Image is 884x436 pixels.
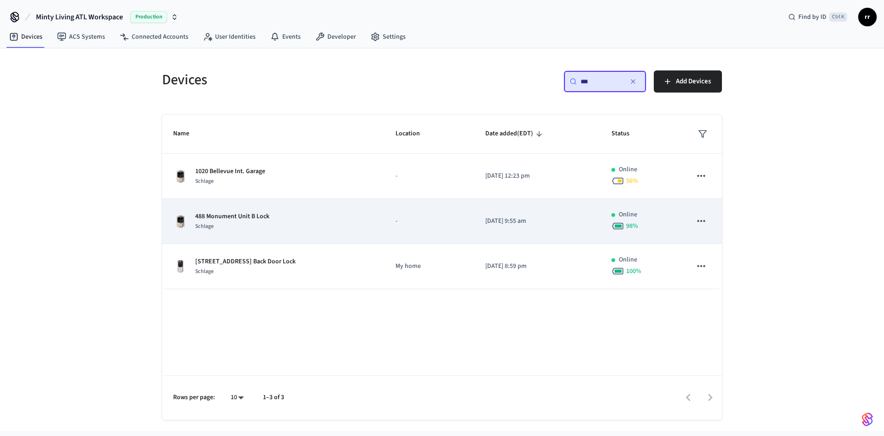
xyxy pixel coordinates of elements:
p: 488 Monument Unit B Lock [195,212,269,221]
a: ACS Systems [50,29,112,45]
a: Settings [363,29,413,45]
span: Schlage [195,222,214,230]
p: [STREET_ADDRESS] Back Door Lock [195,257,296,267]
a: Events [263,29,308,45]
button: rr [858,8,877,26]
span: 98 % [626,221,638,231]
table: sticky table [162,115,722,289]
h5: Devices [162,70,436,89]
a: Developer [308,29,363,45]
span: Minty Living ATL Workspace [36,12,123,23]
span: Date added(EDT) [485,127,545,141]
span: Find by ID [798,12,826,22]
div: 10 [226,391,248,404]
img: Schlage Sense Smart Deadbolt with Camelot Trim, Front [173,214,188,229]
span: rr [859,9,876,25]
p: Online [619,255,637,265]
a: User Identities [196,29,263,45]
p: [DATE] 8:59 pm [485,262,589,271]
img: SeamLogoGradient.69752ec5.svg [862,412,873,427]
span: Add Devices [676,76,711,87]
a: Devices [2,29,50,45]
button: Add Devices [654,70,722,93]
p: [DATE] 12:23 pm [485,171,589,181]
span: Schlage [195,177,214,185]
p: - [395,216,463,226]
img: Schlage Sense Smart Deadbolt with Camelot Trim, Front [173,169,188,184]
p: Rows per page: [173,393,215,402]
p: [DATE] 9:55 am [485,216,589,226]
img: Yale Assure Touchscreen Wifi Smart Lock, Satin Nickel, Front [173,259,188,274]
span: Ctrl K [829,12,847,22]
a: Connected Accounts [112,29,196,45]
span: Schlage [195,267,214,275]
span: Name [173,127,201,141]
p: 1–3 of 3 [263,393,284,402]
p: Online [619,210,637,220]
div: Find by IDCtrl K [781,9,855,25]
span: Location [395,127,432,141]
span: Production [130,11,167,23]
p: My home [395,262,463,271]
p: - [395,171,463,181]
p: 1020 Bellevue Int. Garage [195,167,265,176]
span: 100 % [626,267,641,276]
span: Status [611,127,641,141]
p: Online [619,165,637,174]
span: 56 % [626,176,638,186]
